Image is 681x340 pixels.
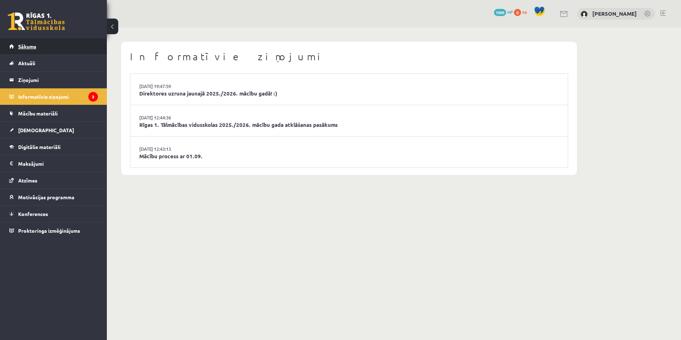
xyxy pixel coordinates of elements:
span: xp [522,9,527,15]
span: Proktoringa izmēģinājums [18,227,80,234]
span: Atzīmes [18,177,37,184]
span: Digitālie materiāli [18,144,61,150]
span: Mācību materiāli [18,110,58,117]
a: Motivācijas programma [9,189,98,205]
a: Aktuāli [9,55,98,71]
span: 1909 [494,9,506,16]
a: Konferences [9,206,98,222]
img: Krists Salmins [581,11,588,18]
i: 3 [88,92,98,102]
a: 1909 mP [494,9,513,15]
span: Konferences [18,211,48,217]
a: Mācību materiāli [9,105,98,122]
span: mP [507,9,513,15]
a: Rīgas 1. Tālmācības vidusskola [8,12,65,30]
legend: Informatīvie ziņojumi [18,88,98,105]
legend: Maksājumi [18,155,98,172]
span: 0 [514,9,521,16]
a: Proktoringa izmēģinājums [9,222,98,239]
a: [DATE] 12:44:36 [139,114,193,121]
a: Rīgas 1. Tālmācības vidusskolas 2025./2026. mācību gada atklāšanas pasākums [139,121,559,129]
a: [DATE] 12:43:13 [139,145,193,153]
a: Atzīmes [9,172,98,189]
span: Sākums [18,43,36,50]
a: Digitālie materiāli [9,139,98,155]
span: [DEMOGRAPHIC_DATA] [18,127,74,133]
legend: Ziņojumi [18,72,98,88]
h1: Informatīvie ziņojumi [130,51,568,63]
span: Motivācijas programma [18,194,74,200]
a: Ziņojumi [9,72,98,88]
a: Informatīvie ziņojumi3 [9,88,98,105]
a: [DATE] 19:47:59 [139,83,193,90]
a: [PERSON_NAME] [592,10,637,17]
a: Mācību process ar 01.09. [139,152,559,160]
a: Direktores uzruna jaunajā 2025./2026. mācību gadā! :) [139,89,559,98]
a: Maksājumi [9,155,98,172]
span: Aktuāli [18,60,35,66]
a: Sākums [9,38,98,55]
a: [DEMOGRAPHIC_DATA] [9,122,98,138]
a: 0 xp [514,9,530,15]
